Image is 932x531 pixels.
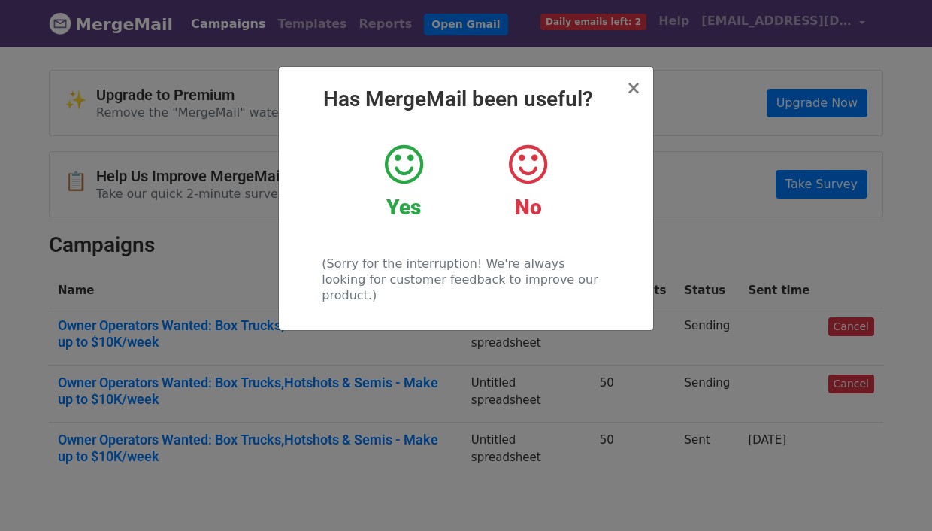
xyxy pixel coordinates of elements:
[322,256,610,303] p: (Sorry for the interruption! We're always looking for customer feedback to improve our product.)
[477,142,579,220] a: No
[515,195,542,220] strong: No
[386,195,421,220] strong: Yes
[626,79,641,97] button: Close
[626,77,641,99] span: ×
[291,86,641,112] h2: Has MergeMail been useful?
[353,142,455,220] a: Yes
